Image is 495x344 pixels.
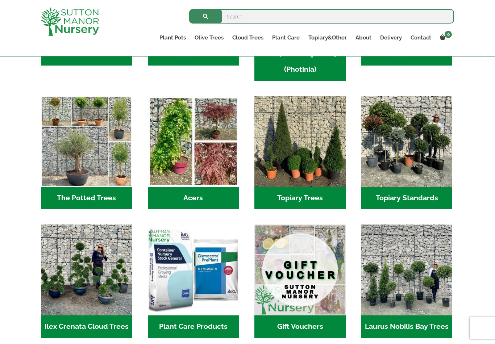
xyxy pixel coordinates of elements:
[41,7,99,36] img: logo
[148,225,239,315] img: Home - food and soil
[304,33,351,43] a: Topiary&Other
[41,225,132,315] img: Home - 9CE163CB 973F 4905 8AD5 A9A890F87D43
[148,96,239,187] img: Home - Untitled Project 4
[436,33,454,43] a: 0
[190,33,228,43] a: Olive Trees
[254,225,345,315] img: Home - MAIN
[155,33,190,43] a: Plant Pots
[361,96,452,187] img: Home - IMG 5223
[254,187,345,209] h2: Topiary Trees
[361,225,452,338] a: Visit product category Laurus Nobilis Bay Trees
[361,96,452,209] a: Visit product category Topiary Standards
[445,31,452,38] span: 0
[148,96,239,209] a: Visit product category Acers
[228,33,268,43] a: Cloud Trees
[41,315,132,338] h2: Ilex Crenata Cloud Trees
[148,225,239,338] a: Visit product category Plant Care Products
[406,33,436,43] a: Contact
[41,96,132,187] img: Home - new coll
[148,187,239,209] h2: Acers
[254,315,345,338] h2: Gift Vouchers
[351,33,376,43] a: About
[361,225,452,315] img: Home - IMG 5945
[268,33,304,43] a: Plant Care
[254,96,345,209] a: Visit product category Topiary Trees
[361,315,452,338] h2: Laurus Nobilis Bay Trees
[148,315,239,338] h2: Plant Care Products
[41,187,132,209] h2: The Potted Trees
[376,33,406,43] a: Delivery
[41,225,132,338] a: Visit product category Ilex Crenata Cloud Trees
[41,96,132,209] a: Visit product category The Potted Trees
[189,9,454,24] input: Search...
[254,43,345,81] h2: Red [PERSON_NAME] (Photinia)
[361,187,452,209] h2: Topiary Standards
[254,225,345,338] a: Visit product category Gift Vouchers
[254,96,345,187] img: Home - C8EC7518 C483 4BAA AA61 3CAAB1A4C7C4 1 201 a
